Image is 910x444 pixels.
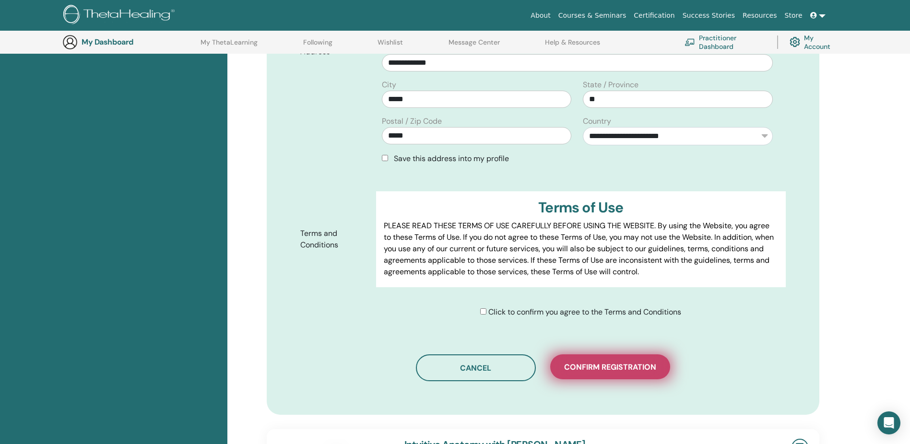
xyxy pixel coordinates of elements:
img: logo.png [63,5,178,26]
h3: Terms of Use [384,199,778,216]
p: PLEASE READ THESE TERMS OF USE CAREFULLY BEFORE USING THE WEBSITE. By using the Website, you agre... [384,220,778,278]
label: Terms and Conditions [293,224,377,254]
div: Open Intercom Messenger [877,411,900,434]
img: generic-user-icon.jpg [62,35,78,50]
span: Click to confirm you agree to the Terms and Conditions [488,307,681,317]
a: About [527,7,554,24]
a: Wishlist [378,38,403,54]
a: Certification [630,7,678,24]
button: Cancel [416,354,536,381]
a: Courses & Seminars [555,7,630,24]
label: Postal / Zip Code [382,116,442,127]
img: cog.svg [790,35,800,49]
a: Resources [739,7,781,24]
label: City [382,79,396,91]
a: Help & Resources [545,38,600,54]
button: Confirm registration [550,354,670,379]
img: chalkboard-teacher.svg [685,38,695,46]
h3: My Dashboard [82,37,177,47]
span: Save this address into my profile [394,153,509,164]
span: Cancel [460,363,491,373]
span: Confirm registration [564,362,656,372]
a: My ThetaLearning [201,38,258,54]
a: Message Center [449,38,500,54]
a: My Account [790,32,838,53]
a: Following [303,38,332,54]
p: Lor IpsumDolorsi.ame Cons adipisci elits do eiusm tem incid, utl etdol, magnaali eni adminimve qu... [384,285,778,423]
a: Success Stories [679,7,739,24]
a: Practitioner Dashboard [685,32,766,53]
label: State / Province [583,79,638,91]
a: Store [781,7,806,24]
label: Country [583,116,611,127]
